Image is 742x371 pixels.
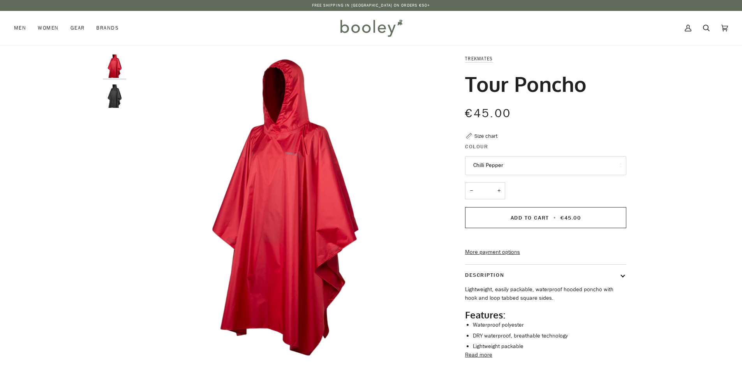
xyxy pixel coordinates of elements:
[130,55,438,362] img: Trekmates Tour Poncho Chilli Pepper - Booley Galway
[65,11,91,45] a: Gear
[465,309,626,321] h2: Features:
[90,11,125,45] a: Brands
[465,207,626,228] button: Add to Cart • €45.00
[103,84,126,108] img: Tour Poncho
[474,132,497,140] div: Size chart
[96,24,119,32] span: Brands
[473,321,626,329] li: Waterproof polyester
[473,332,626,340] li: DRY waterproof, breathable technology
[465,55,493,62] a: Trekmates
[465,285,626,302] p: Lightweight, easily packable, waterproof hooded poncho with hook and loop tabbed square sides.
[38,24,58,32] span: Women
[465,182,478,200] button: −
[551,214,559,222] span: •
[465,71,587,97] h1: Tour Poncho
[560,214,581,222] span: €45.00
[465,156,626,175] button: Chilli Pepper
[32,11,64,45] a: Women
[14,11,32,45] a: Men
[103,55,126,78] img: Trekmates Tour Poncho Chilli Pepper - Booley Galway
[312,2,430,9] p: Free Shipping in [GEOGRAPHIC_DATA] on Orders €50+
[465,265,626,285] button: Description
[70,24,85,32] span: Gear
[14,24,26,32] span: Men
[493,182,505,200] button: +
[511,214,549,222] span: Add to Cart
[473,342,626,351] li: Lightweight packable
[337,17,405,39] img: Booley
[465,105,511,121] span: €45.00
[465,142,488,151] span: Colour
[465,182,505,200] input: Quantity
[465,351,492,359] button: Read more
[465,248,626,257] a: More payment options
